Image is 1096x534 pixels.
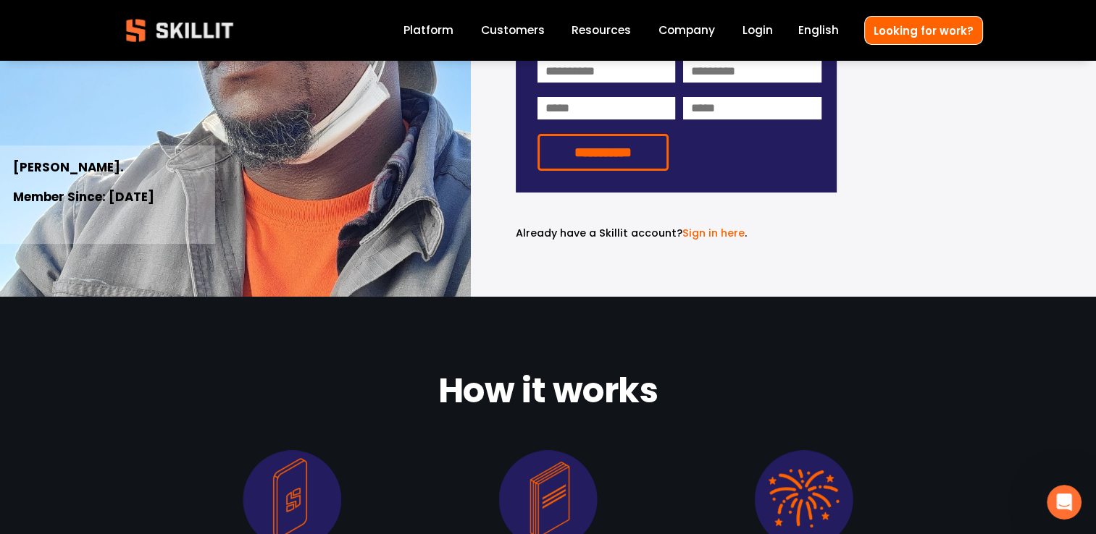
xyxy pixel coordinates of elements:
[572,21,631,41] a: folder dropdown
[682,226,745,240] a: Sign in here
[480,21,544,41] a: Customers
[1047,485,1082,520] iframe: Intercom live chat
[114,9,246,52] img: Skillit
[798,21,839,41] div: language picker
[13,187,154,208] strong: Member Since: [DATE]
[438,364,658,423] strong: How it works
[572,22,631,38] span: Resources
[798,22,839,38] span: English
[13,158,124,179] strong: [PERSON_NAME].
[516,225,837,242] p: .
[658,21,715,41] a: Company
[516,226,682,240] span: Already have a Skillit account?
[864,16,983,44] a: Looking for work?
[742,21,773,41] a: Login
[403,21,453,41] a: Platform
